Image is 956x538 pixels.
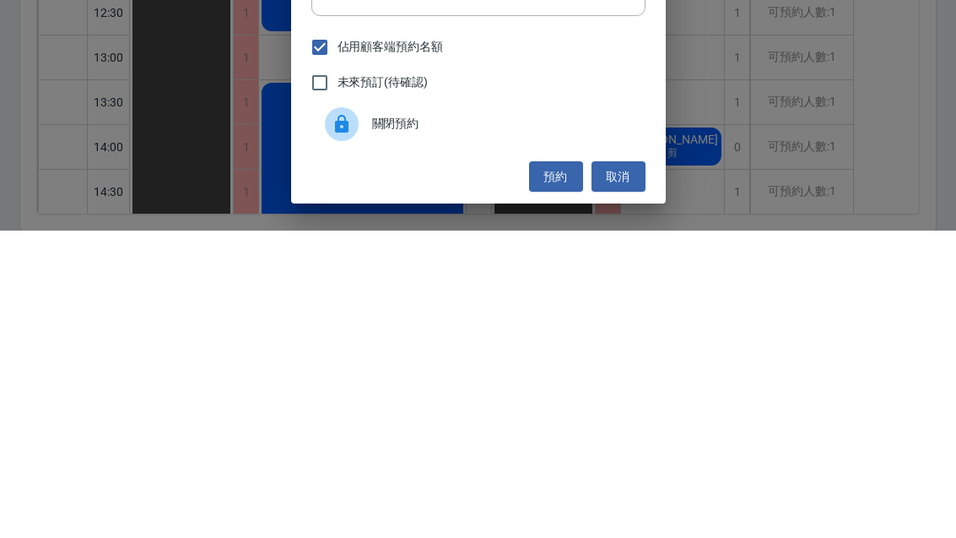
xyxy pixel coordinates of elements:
[323,33,365,46] label: 顧客電話
[323,210,341,223] label: 備註
[529,469,583,500] button: 預約
[323,92,365,105] label: 顧客姓名
[311,408,645,455] div: 關閉預約
[323,151,359,164] label: 服務時長
[591,469,645,500] button: 取消
[338,381,429,399] span: 未來預訂(待確認)
[372,422,632,440] span: 關閉預約
[311,159,645,204] div: 30分鐘
[338,345,444,363] span: 佔用顧客端預約名額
